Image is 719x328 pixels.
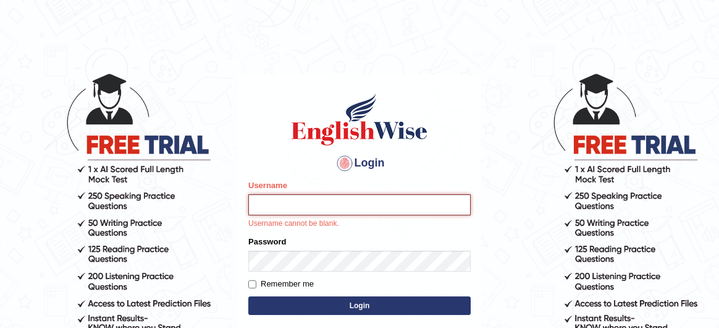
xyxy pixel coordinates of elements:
label: Remember me [248,278,314,290]
label: Username [248,179,287,191]
img: Logo of English Wise sign in for intelligent practice with AI [289,92,430,147]
input: Remember me [248,280,256,288]
label: Password [248,236,286,248]
p: Username cannot be blank. [248,218,471,230]
button: Login [248,296,471,315]
h4: Login [248,153,471,173]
